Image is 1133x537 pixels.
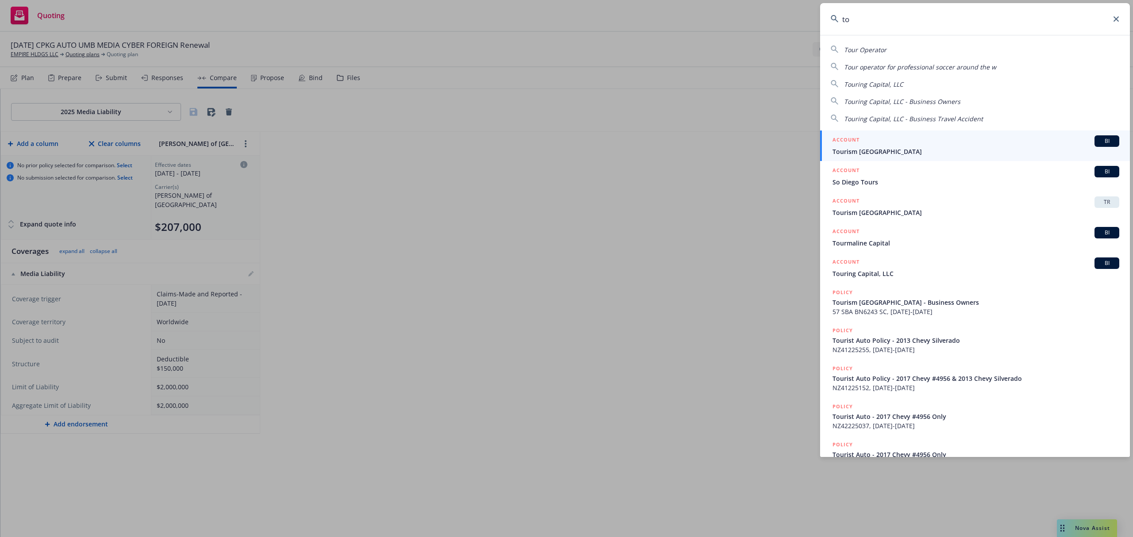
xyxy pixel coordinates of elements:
[1098,198,1116,206] span: TR
[832,345,1119,354] span: NZ41225255, [DATE]-[DATE]
[832,208,1119,217] span: Tourism [GEOGRAPHIC_DATA]
[844,115,983,123] span: Touring Capital, LLC - Business Travel Accident
[832,288,853,297] h5: POLICY
[832,269,1119,278] span: Touring Capital, LLC
[820,397,1130,435] a: POLICYTourist Auto - 2017 Chevy #4956 OnlyNZ42225037, [DATE]-[DATE]
[832,196,859,207] h5: ACCOUNT
[820,283,1130,321] a: POLICYTourism [GEOGRAPHIC_DATA] - Business Owners57 SBA BN6243 SC, [DATE]-[DATE]
[832,147,1119,156] span: Tourism [GEOGRAPHIC_DATA]
[844,63,996,71] span: Tour operator for professional soccer around the w
[832,440,853,449] h5: POLICY
[832,450,1119,459] span: Tourist Auto - 2017 Chevy #4956 Only
[820,253,1130,283] a: ACCOUNTBITouring Capital, LLC
[844,46,886,54] span: Tour Operator
[832,402,853,411] h5: POLICY
[832,412,1119,421] span: Tourist Auto - 2017 Chevy #4956 Only
[832,374,1119,383] span: Tourist Auto Policy - 2017 Chevy #4956 & 2013 Chevy Silverado
[844,97,960,106] span: Touring Capital, LLC - Business Owners
[832,135,859,146] h5: ACCOUNT
[832,421,1119,430] span: NZ42225037, [DATE]-[DATE]
[820,321,1130,359] a: POLICYTourist Auto Policy - 2013 Chevy SilveradoNZ41225255, [DATE]-[DATE]
[1098,137,1116,145] span: BI
[1098,229,1116,237] span: BI
[832,238,1119,248] span: Tourmaline Capital
[832,307,1119,316] span: 57 SBA BN6243 SC, [DATE]-[DATE]
[820,222,1130,253] a: ACCOUNTBITourmaline Capital
[820,359,1130,397] a: POLICYTourist Auto Policy - 2017 Chevy #4956 & 2013 Chevy SilveradoNZ41225152, [DATE]-[DATE]
[844,80,903,88] span: Touring Capital, LLC
[820,130,1130,161] a: ACCOUNTBITourism [GEOGRAPHIC_DATA]
[1098,259,1116,267] span: BI
[832,336,1119,345] span: Tourist Auto Policy - 2013 Chevy Silverado
[1098,168,1116,176] span: BI
[832,298,1119,307] span: Tourism [GEOGRAPHIC_DATA] - Business Owners
[832,177,1119,187] span: So Diego Tours
[832,166,859,176] h5: ACCOUNT
[832,326,853,335] h5: POLICY
[832,364,853,373] h5: POLICY
[832,227,859,238] h5: ACCOUNT
[820,435,1130,473] a: POLICYTourist Auto - 2017 Chevy #4956 Only
[820,161,1130,192] a: ACCOUNTBISo Diego Tours
[832,257,859,268] h5: ACCOUNT
[820,3,1130,35] input: Search...
[832,383,1119,392] span: NZ41225152, [DATE]-[DATE]
[820,192,1130,222] a: ACCOUNTTRTourism [GEOGRAPHIC_DATA]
